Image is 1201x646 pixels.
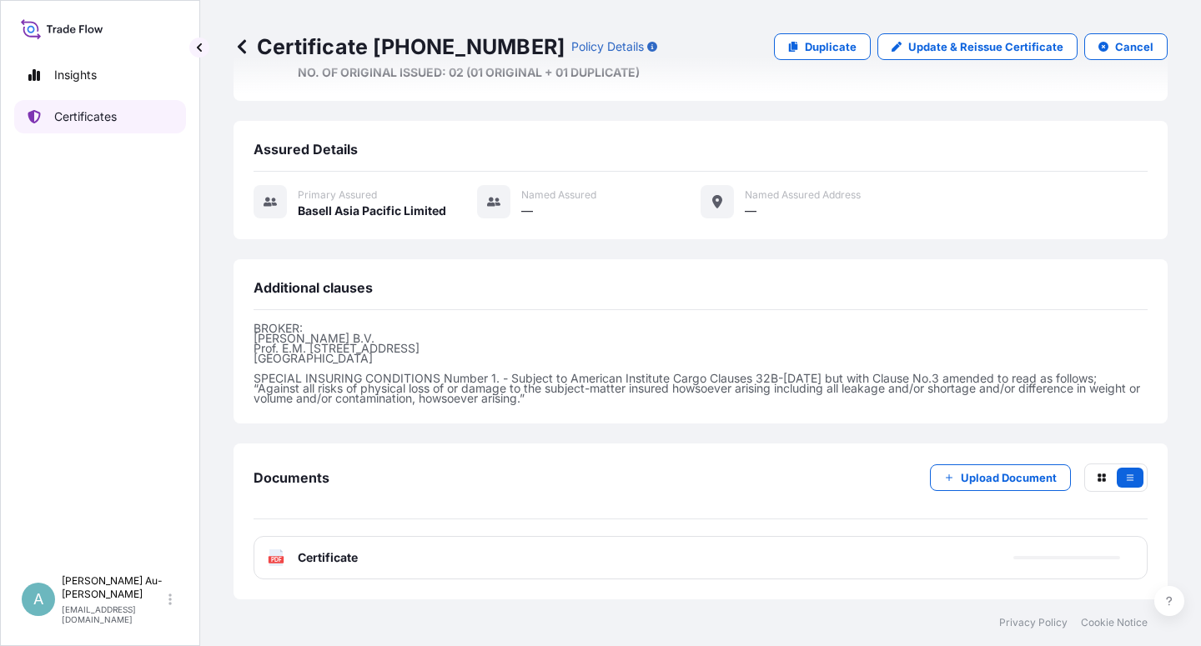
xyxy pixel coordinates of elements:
span: — [521,203,533,219]
p: BROKER: [PERSON_NAME] B.V. Prof. E.M. [STREET_ADDRESS] [GEOGRAPHIC_DATA] SPECIAL INSURING CONDITI... [254,323,1148,403]
text: PDF [271,557,282,563]
p: [EMAIL_ADDRESS][DOMAIN_NAME] [62,604,165,624]
a: Duplicate [774,33,871,60]
p: Upload Document [961,469,1057,486]
a: Insights [14,58,186,92]
span: Certificate [298,549,358,566]
span: Documents [254,469,329,486]
span: Named Assured Address [745,188,861,202]
span: Primary assured [298,188,377,202]
p: Cancel [1115,38,1153,55]
span: Basell Asia Pacific Limited [298,203,446,219]
button: Cancel [1084,33,1168,60]
p: Certificates [54,108,117,125]
a: Cookie Notice [1081,616,1148,629]
p: Certificate [PHONE_NUMBER] [234,33,565,60]
span: Additional clauses [254,279,373,296]
span: — [745,203,756,219]
a: Privacy Policy [999,616,1068,629]
p: Insights [54,67,97,83]
p: Update & Reissue Certificate [908,38,1063,55]
a: Update & Reissue Certificate [877,33,1078,60]
span: Assured Details [254,141,358,158]
span: A [33,591,43,608]
p: Duplicate [805,38,857,55]
p: Policy Details [571,38,644,55]
p: [PERSON_NAME] Au-[PERSON_NAME] [62,574,165,601]
button: Upload Document [930,464,1071,491]
span: Named Assured [521,188,596,202]
a: Certificates [14,100,186,133]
